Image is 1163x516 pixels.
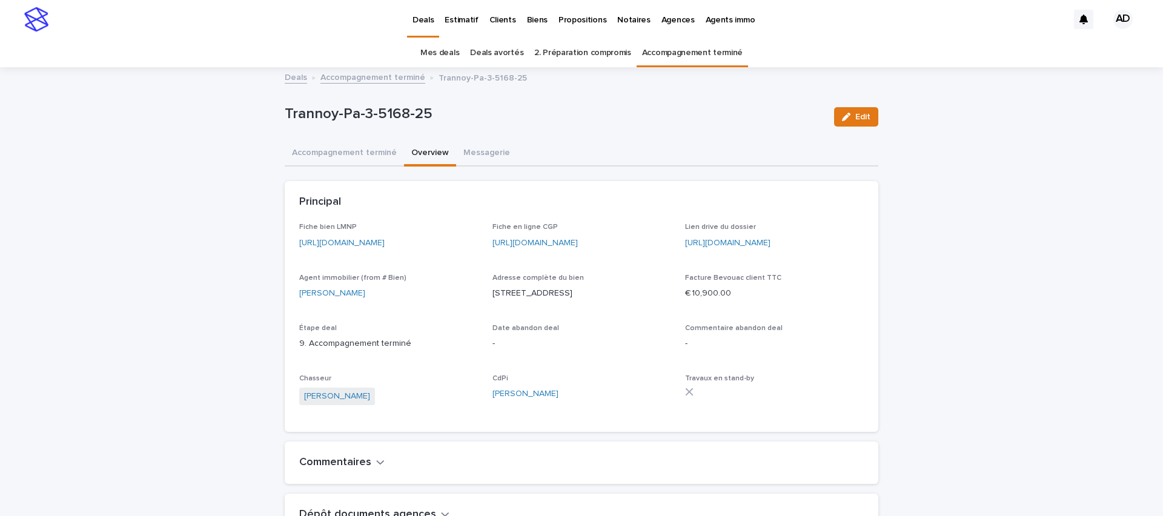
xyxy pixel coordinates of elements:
button: Accompagnement terminé [285,141,404,167]
button: Messagerie [456,141,517,167]
button: Overview [404,141,456,167]
a: 2. Préparation compromis [534,39,631,67]
span: Fiche en ligne CGP [492,223,558,231]
a: [PERSON_NAME] [299,287,365,300]
p: - [492,337,671,350]
a: Accompagnement terminé [320,70,425,84]
span: Lien drive du dossier [685,223,756,231]
span: Edit [855,113,870,121]
span: CdPi [492,375,508,382]
span: Date abandon deal [492,325,559,332]
a: [URL][DOMAIN_NAME] [685,239,770,247]
a: Deals [285,70,307,84]
p: - [685,337,864,350]
p: Trannoy-Pa-3-5168-25 [439,70,527,84]
h2: Principal [299,196,341,209]
a: [PERSON_NAME] [492,388,558,400]
p: [STREET_ADDRESS] [492,287,671,300]
a: Deals avortés [470,39,523,67]
span: Fiche bien LMNP [299,223,357,231]
p: € 10,900.00 [685,287,864,300]
span: Facture Bevouac client TTC [685,274,781,282]
a: [URL][DOMAIN_NAME] [492,239,578,247]
h2: Commentaires [299,456,371,469]
button: Commentaires [299,456,385,469]
span: Chasseur [299,375,331,382]
p: 9. Accompagnement terminé [299,337,478,350]
button: Edit [834,107,878,127]
span: Agent immobilier (from # Bien) [299,274,406,282]
span: Commentaire abandon deal [685,325,783,332]
a: [PERSON_NAME] [304,390,370,403]
div: AD [1113,10,1133,29]
a: Mes deals [420,39,459,67]
span: Adresse complète du bien [492,274,584,282]
span: Étape deal [299,325,337,332]
a: [URL][DOMAIN_NAME] [299,239,385,247]
p: Trannoy-Pa-3-5168-25 [285,105,824,123]
img: stacker-logo-s-only.png [24,7,48,31]
a: Accompagnement terminé [642,39,743,67]
span: Travaux en stand-by [685,375,754,382]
